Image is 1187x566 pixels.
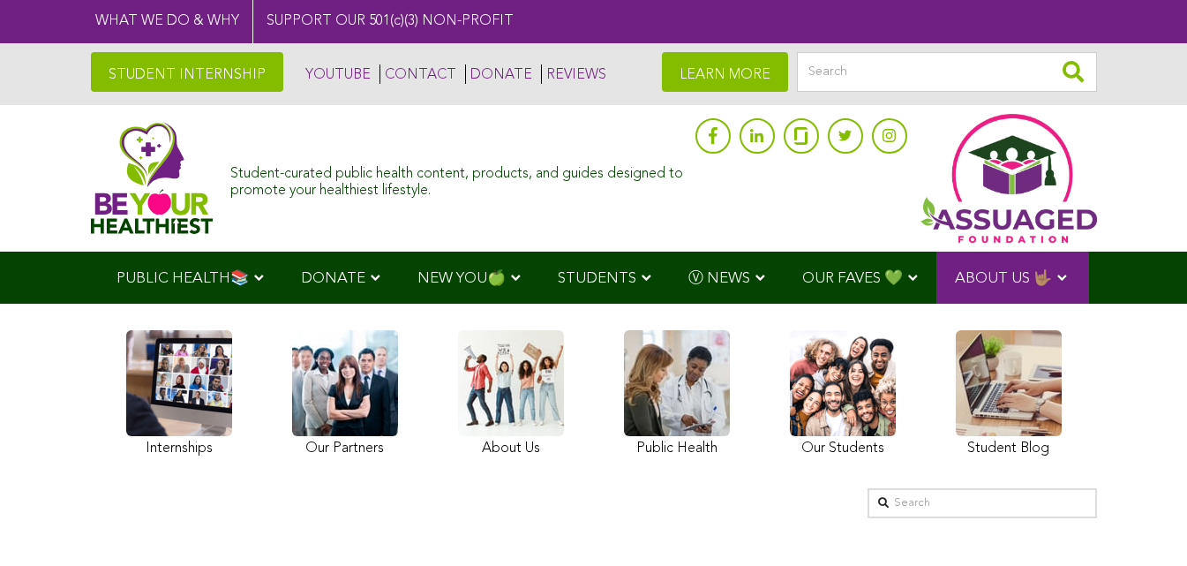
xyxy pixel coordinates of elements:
[797,52,1097,92] input: Search
[301,271,365,286] span: DONATE
[301,64,371,84] a: YOUTUBE
[558,271,636,286] span: STUDENTS
[662,52,788,92] a: LEARN MORE
[465,64,532,84] a: DONATE
[1099,481,1187,566] iframe: Chat Widget
[91,52,283,92] a: STUDENT INTERNSHIP
[802,271,903,286] span: OUR FAVES 💚
[417,271,506,286] span: NEW YOU🍏
[230,157,686,200] div: Student-curated public health content, products, and guides designed to promote your healthiest l...
[541,64,606,84] a: REVIEWS
[955,271,1052,286] span: ABOUT US 🤟🏽
[91,252,1097,304] div: Navigation Menu
[920,114,1097,243] img: Assuaged App
[91,122,214,234] img: Assuaged
[794,127,807,145] img: glassdoor
[688,271,750,286] span: Ⓥ NEWS
[379,64,456,84] a: CONTACT
[116,271,249,286] span: PUBLIC HEALTH📚
[868,488,1097,518] input: Search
